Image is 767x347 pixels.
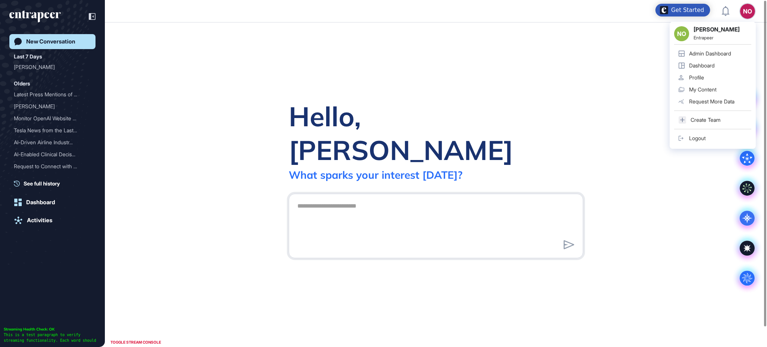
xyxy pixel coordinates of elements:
[14,112,85,124] div: Monitor OpenAI Website Ac...
[14,124,91,136] div: Tesla News from the Last Two Weeks
[14,88,85,100] div: Latest Press Mentions of ...
[26,199,55,206] div: Dashboard
[289,99,583,167] div: Hello, [PERSON_NAME]
[14,160,91,172] div: Request to Connect with Curie
[660,6,668,14] img: launcher-image-alternative-text
[14,172,85,184] div: [PERSON_NAME]
[14,172,91,184] div: Reese
[671,6,704,14] div: Get Started
[14,124,85,136] div: Tesla News from the Last ...
[14,100,91,112] div: Reese
[9,34,96,49] a: New Conversation
[26,38,75,45] div: New Conversation
[740,4,755,19] button: NO
[14,100,85,112] div: [PERSON_NAME]
[14,136,85,148] div: AI-Driven Airline Industr...
[14,61,91,73] div: Curie
[9,213,96,228] a: Activities
[289,168,463,181] div: What sparks your interest [DATE]?
[14,52,42,61] div: Last 7 Days
[14,136,91,148] div: AI-Driven Airline Industry Updates
[109,338,163,347] div: TOGGLE STREAM CONSOLE
[14,148,85,160] div: AI-Enabled Clinical Decis...
[24,179,60,187] span: See full history
[14,179,96,187] a: See full history
[14,148,91,160] div: AI-Enabled Clinical Decision Support Software for Infectious Disease Screening and AMR Program
[14,79,30,88] div: Olders
[14,88,91,100] div: Latest Press Mentions of OpenAI
[655,4,710,16] div: Open Get Started checklist
[14,160,85,172] div: Request to Connect with C...
[14,61,85,73] div: [PERSON_NAME]
[9,195,96,210] a: Dashboard
[14,112,91,124] div: Monitor OpenAI Website Activity
[9,10,61,22] div: entrapeer-logo
[27,217,52,224] div: Activities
